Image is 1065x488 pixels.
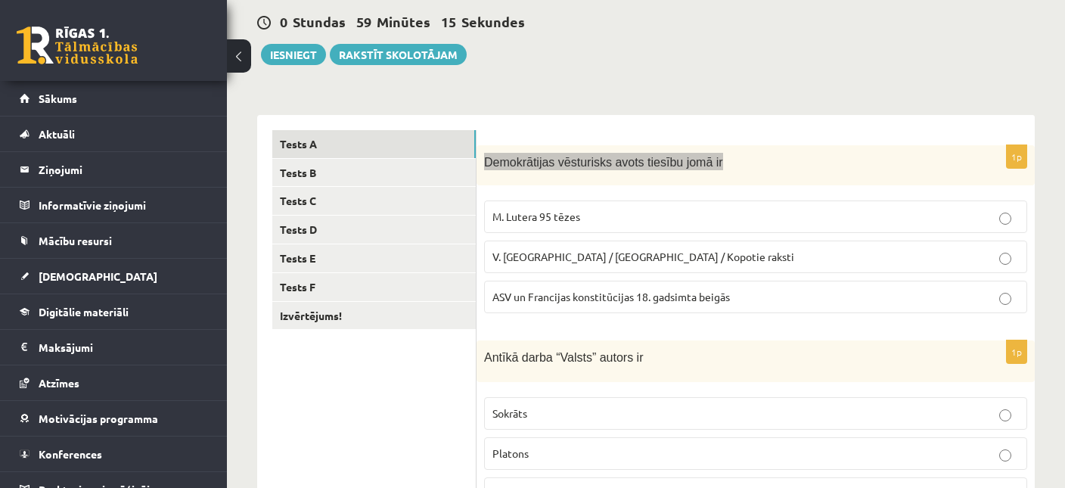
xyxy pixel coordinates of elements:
input: Sokrāts [999,409,1011,421]
p: 1p [1006,340,1027,364]
a: Aktuāli [20,117,208,151]
input: V. [GEOGRAPHIC_DATA] / [GEOGRAPHIC_DATA] / Kopotie raksti [999,253,1011,265]
span: 59 [356,13,371,30]
a: Ziņojumi [20,152,208,187]
a: Rakstīt skolotājam [330,44,467,65]
span: Sākums [39,92,77,105]
a: Tests E [272,244,476,272]
input: M. Lutera 95 tēzes [999,213,1011,225]
span: Konferences [39,447,102,461]
span: Demokrātijas vēsturisks avots tiesību jomā ir [484,156,723,169]
span: ASV un Francijas konstitūcijas 18. gadsimta beigās [492,290,730,303]
span: Platons [492,446,529,460]
input: ASV un Francijas konstitūcijas 18. gadsimta beigās [999,293,1011,305]
a: Maksājumi [20,330,208,365]
span: Atzīmes [39,376,79,390]
span: Sokrāts [492,406,527,420]
a: Informatīvie ziņojumi [20,188,208,222]
a: Rīgas 1. Tālmācības vidusskola [17,26,138,64]
span: Minūtes [377,13,430,30]
span: [DEMOGRAPHIC_DATA] [39,269,157,283]
a: Digitālie materiāli [20,294,208,329]
span: Mācību resursi [39,234,112,247]
span: 15 [441,13,456,30]
a: Tests B [272,159,476,187]
a: Motivācijas programma [20,401,208,436]
legend: Informatīvie ziņojumi [39,188,208,222]
span: Sekundes [461,13,525,30]
span: Stundas [293,13,346,30]
a: Mācību resursi [20,223,208,258]
a: Izvērtējums! [272,302,476,330]
span: Digitālie materiāli [39,305,129,319]
a: Konferences [20,437,208,471]
span: 0 [280,13,287,30]
legend: Maksājumi [39,330,208,365]
button: Iesniegt [261,44,326,65]
a: Tests D [272,216,476,244]
span: Motivācijas programma [39,412,158,425]
a: Tests F [272,273,476,301]
p: 1p [1006,145,1027,169]
span: Aktuāli [39,127,75,141]
a: [DEMOGRAPHIC_DATA] [20,259,208,294]
span: Antīkā darba “Valsts” autors ir [484,351,643,364]
legend: Ziņojumi [39,152,208,187]
span: V. [GEOGRAPHIC_DATA] / [GEOGRAPHIC_DATA] / Kopotie raksti [492,250,794,263]
input: Platons [999,449,1011,462]
a: Sākums [20,81,208,116]
span: M. Lutera 95 tēzes [492,210,580,223]
a: Atzīmes [20,365,208,400]
a: Tests C [272,187,476,215]
a: Tests A [272,130,476,158]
